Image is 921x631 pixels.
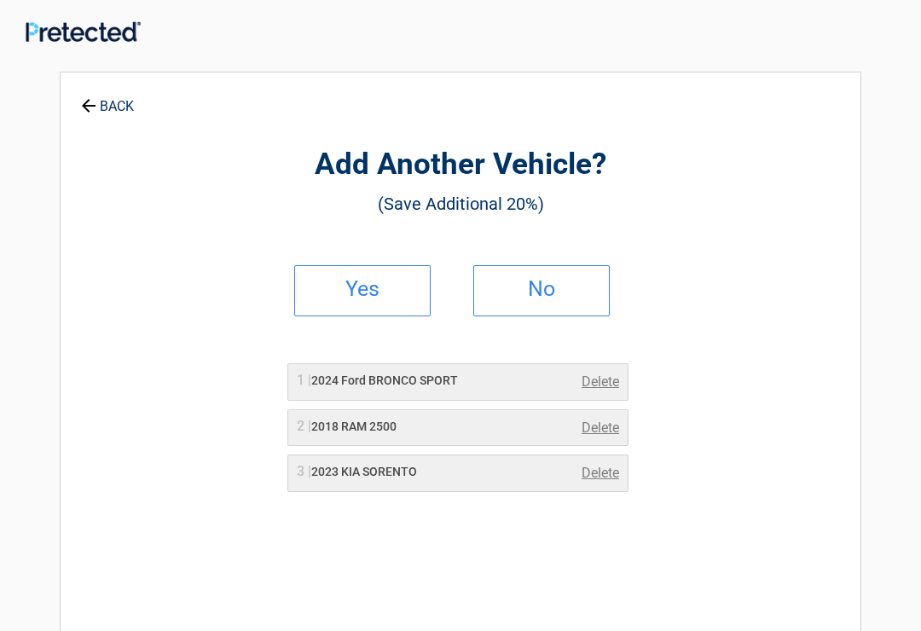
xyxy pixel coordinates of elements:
[154,145,767,185] h2: Add Another Vehicle?
[297,418,311,434] span: 2 |
[297,418,397,436] h2: 2018 RAM 2500
[297,463,311,479] span: 3 |
[297,372,458,390] h2: 2024 Ford BRONCO SPORT
[582,418,619,438] a: Delete
[582,463,619,483] a: Delete
[312,283,413,295] h2: Yes
[297,463,417,481] h2: 2023 KIA SORENTO
[582,372,619,392] a: Delete
[78,84,137,113] a: BACK
[297,372,311,388] span: 1 |
[26,21,141,42] img: Main Logo
[491,283,592,295] h2: No
[154,189,767,218] h3: (Save Additional 20%)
